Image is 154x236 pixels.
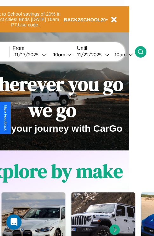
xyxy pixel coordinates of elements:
div: 11 / 17 / 2025 [15,52,42,58]
b: BACK2SCHOOL20 [64,17,106,22]
button: 11/17/2025 [13,51,48,58]
iframe: Intercom live chat [6,214,22,230]
div: 10am [111,52,128,58]
div: 11 / 22 / 2025 [77,52,105,58]
button: 10am [48,51,74,58]
div: 10am [50,52,67,58]
div: Give Feedback [3,105,8,131]
label: Until [77,45,135,51]
label: From [13,45,74,51]
button: 10am [110,51,135,58]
